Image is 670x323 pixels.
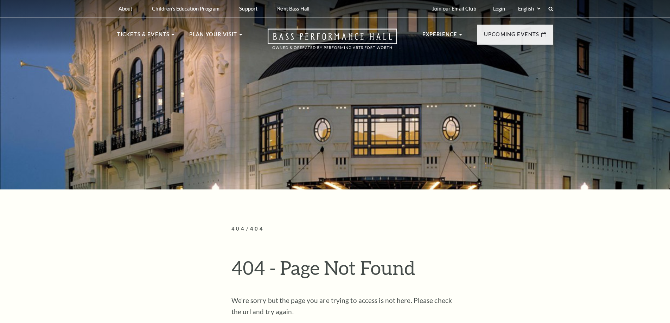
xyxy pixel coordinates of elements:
[517,5,542,12] select: Select:
[117,30,170,43] p: Tickets & Events
[189,30,237,43] p: Plan Your Visit
[231,225,553,233] p: /
[231,226,246,232] span: 404
[119,6,133,12] p: About
[152,6,219,12] p: Children's Education Program
[422,30,458,43] p: Experience
[277,6,310,12] p: Rent Bass Hall
[484,30,540,43] p: Upcoming Events
[231,256,553,285] h1: 404 - Page Not Found
[231,295,460,317] p: We're sorry but the page you are trying to access is not here. Please check the url and try again.
[239,6,257,12] p: Support
[250,226,265,232] span: 404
